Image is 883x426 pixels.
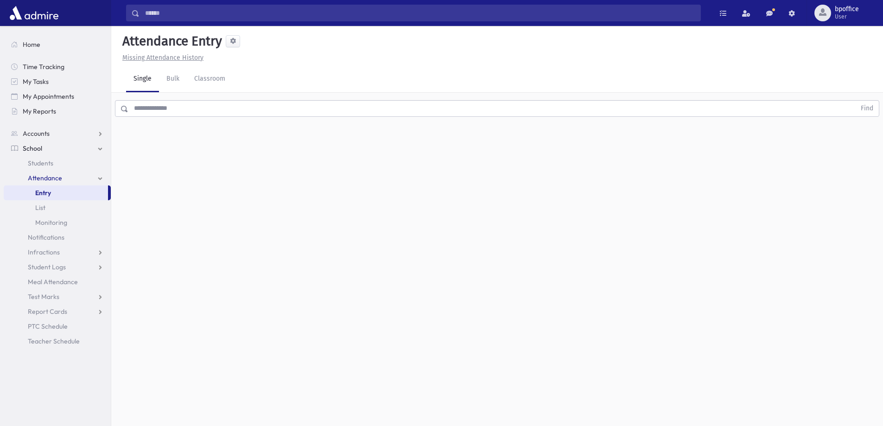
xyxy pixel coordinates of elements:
span: Accounts [23,129,50,138]
span: List [35,203,45,212]
a: Test Marks [4,289,111,304]
a: Infractions [4,245,111,260]
u: Missing Attendance History [122,54,203,62]
span: Teacher Schedule [28,337,80,345]
a: Student Logs [4,260,111,274]
span: bpoffice [835,6,859,13]
span: Students [28,159,53,167]
h5: Attendance Entry [119,33,222,49]
span: Monitoring [35,218,67,227]
span: Test Marks [28,292,59,301]
a: Students [4,156,111,171]
a: Monitoring [4,215,111,230]
a: Meal Attendance [4,274,111,289]
span: Notifications [28,233,64,242]
span: Home [23,40,40,49]
a: List [4,200,111,215]
span: Entry [35,189,51,197]
span: Meal Attendance [28,278,78,286]
span: My Appointments [23,92,74,101]
button: Find [855,101,879,116]
span: My Tasks [23,77,49,86]
span: Time Tracking [23,63,64,71]
span: Student Logs [28,263,66,271]
img: AdmirePro [7,4,61,22]
a: Report Cards [4,304,111,319]
a: Attendance [4,171,111,185]
a: Missing Attendance History [119,54,203,62]
span: Infractions [28,248,60,256]
a: Classroom [187,66,233,92]
a: My Tasks [4,74,111,89]
span: Attendance [28,174,62,182]
a: Single [126,66,159,92]
span: User [835,13,859,20]
span: School [23,144,42,153]
a: School [4,141,111,156]
span: My Reports [23,107,56,115]
span: Report Cards [28,307,67,316]
a: My Appointments [4,89,111,104]
a: Accounts [4,126,111,141]
a: Notifications [4,230,111,245]
a: Home [4,37,111,52]
input: Search [140,5,700,21]
a: Time Tracking [4,59,111,74]
a: Bulk [159,66,187,92]
span: PTC Schedule [28,322,68,331]
a: Entry [4,185,108,200]
a: PTC Schedule [4,319,111,334]
a: My Reports [4,104,111,119]
a: Teacher Schedule [4,334,111,349]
